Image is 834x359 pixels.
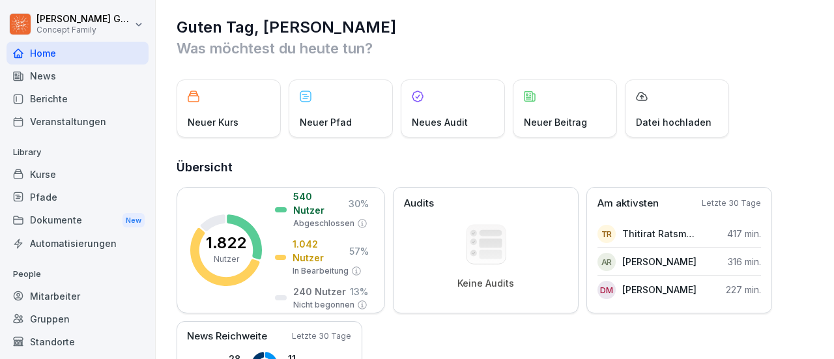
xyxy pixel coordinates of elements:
[727,227,761,240] p: 417 min.
[293,237,345,265] p: 1.042 Nutzer
[622,255,697,268] p: [PERSON_NAME]
[726,283,761,296] p: 227 min.
[597,281,616,299] div: DM
[7,186,149,208] a: Pfade
[7,208,149,233] a: DokumenteNew
[702,197,761,209] p: Letzte 30 Tage
[412,115,468,129] p: Neues Audit
[177,38,814,59] p: Was möchtest du heute tun?
[7,330,149,353] a: Standorte
[122,213,145,228] div: New
[293,218,354,229] p: Abgeschlossen
[188,115,238,129] p: Neuer Kurs
[350,285,368,298] p: 13 %
[636,115,712,129] p: Datei hochladen
[293,299,354,311] p: Nicht begonnen
[292,330,351,342] p: Letzte 30 Tage
[728,255,761,268] p: 316 min.
[7,308,149,330] a: Gruppen
[524,115,587,129] p: Neuer Beitrag
[177,17,814,38] h1: Guten Tag, [PERSON_NAME]
[7,65,149,87] a: News
[206,235,246,251] p: 1.822
[597,225,616,243] div: TR
[187,329,267,344] p: News Reichweite
[7,163,149,186] a: Kurse
[7,285,149,308] a: Mitarbeiter
[7,87,149,110] a: Berichte
[622,283,697,296] p: [PERSON_NAME]
[293,265,349,277] p: In Bearbeitung
[404,196,434,211] p: Audits
[36,25,132,35] p: Concept Family
[457,278,514,289] p: Keine Audits
[349,244,369,258] p: 57 %
[597,253,616,271] div: AR
[293,285,346,298] p: 240 Nutzer
[293,190,345,217] p: 540 Nutzer
[177,158,814,177] h2: Übersicht
[7,142,149,163] p: Library
[349,197,369,210] p: 30 %
[300,115,352,129] p: Neuer Pfad
[7,208,149,233] div: Dokumente
[214,253,239,265] p: Nutzer
[7,264,149,285] p: People
[597,196,659,211] p: Am aktivsten
[622,227,697,240] p: Thitirat Ratsmee
[7,110,149,133] a: Veranstaltungen
[36,14,132,25] p: [PERSON_NAME] Gantenberg
[7,42,149,65] a: Home
[7,232,149,255] a: Automatisierungen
